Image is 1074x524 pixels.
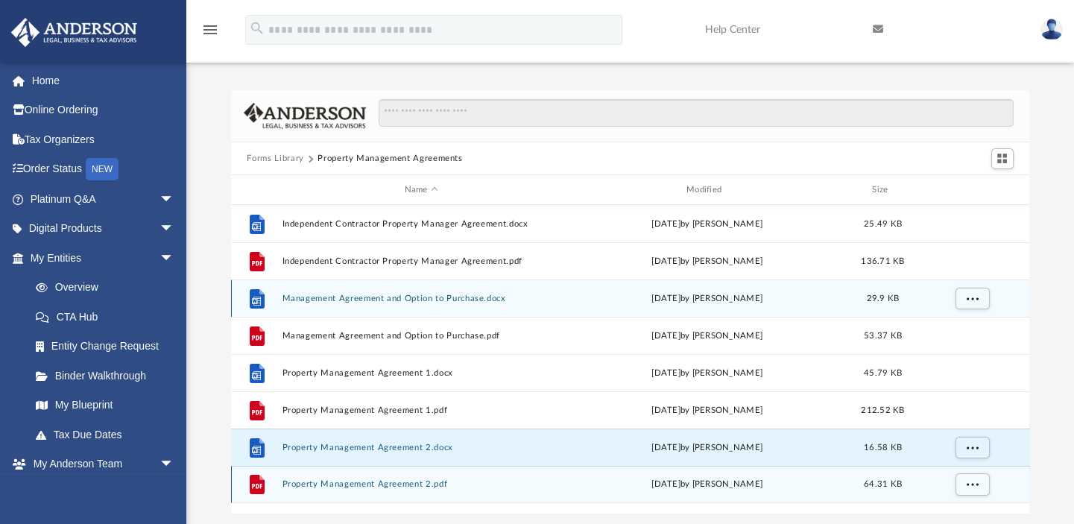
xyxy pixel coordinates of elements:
img: User Pic [1040,19,1063,40]
div: Size [853,183,912,197]
button: Property Management Agreement 1.pdf [282,405,560,415]
div: [DATE] by [PERSON_NAME] [567,367,846,380]
span: 25.49 KB [863,220,901,228]
div: id [919,183,1023,197]
button: Forms Library [247,152,303,165]
a: Tax Due Dates [21,420,197,449]
span: 212.52 KB [861,406,904,414]
input: Search files and folders [379,99,1013,127]
div: id [237,183,274,197]
a: CTA Hub [21,302,197,332]
a: My Blueprint [21,391,189,420]
button: Property Management Agreement 2.pdf [282,480,560,490]
button: More options [955,437,989,459]
span: arrow_drop_down [159,449,189,480]
div: grid [231,205,1030,514]
a: Online Ordering [10,95,197,125]
button: Management Agreement and Option to Purchase.pdf [282,331,560,341]
a: Platinum Q&Aarrow_drop_down [10,184,197,214]
a: My Entitiesarrow_drop_down [10,243,197,273]
button: Independent Contractor Property Manager Agreement.docx [282,219,560,229]
div: [DATE] by [PERSON_NAME] [567,478,846,491]
button: Management Agreement and Option to Purchase.docx [282,294,560,303]
span: 136.71 KB [861,257,904,265]
div: [DATE] by [PERSON_NAME] [567,441,846,455]
button: Property Management Agreements [318,152,463,165]
i: search [249,20,265,37]
button: Switch to Grid View [991,148,1014,169]
a: Order StatusNEW [10,154,197,185]
a: menu [201,28,219,39]
div: [DATE] by [PERSON_NAME] [567,292,846,306]
span: 64.31 KB [863,480,901,488]
a: Digital Productsarrow_drop_down [10,214,197,244]
div: NEW [86,158,119,180]
a: Binder Walkthrough [21,361,197,391]
span: arrow_drop_down [159,214,189,244]
div: [DATE] by [PERSON_NAME] [567,404,846,417]
span: 29.9 KB [866,294,899,303]
span: arrow_drop_down [159,184,189,215]
div: [DATE] by [PERSON_NAME] [567,218,846,231]
img: Anderson Advisors Platinum Portal [7,18,142,47]
a: Home [10,66,197,95]
div: Name [281,183,560,197]
a: Entity Change Request [21,332,197,362]
a: My Anderson Teamarrow_drop_down [10,449,189,479]
button: More options [955,288,989,310]
div: Modified [567,183,847,197]
span: 16.58 KB [863,443,901,452]
span: 53.37 KB [863,332,901,340]
button: Independent Contractor Property Manager Agreement.pdf [282,256,560,266]
span: 45.79 KB [863,369,901,377]
i: menu [201,21,219,39]
span: arrow_drop_down [159,243,189,274]
a: Tax Organizers [10,124,197,154]
button: Property Management Agreement 2.docx [282,443,560,452]
div: [DATE] by [PERSON_NAME] [567,255,846,268]
div: [DATE] by [PERSON_NAME] [567,329,846,343]
a: Overview [21,273,197,303]
button: Property Management Agreement 1.docx [282,368,560,378]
